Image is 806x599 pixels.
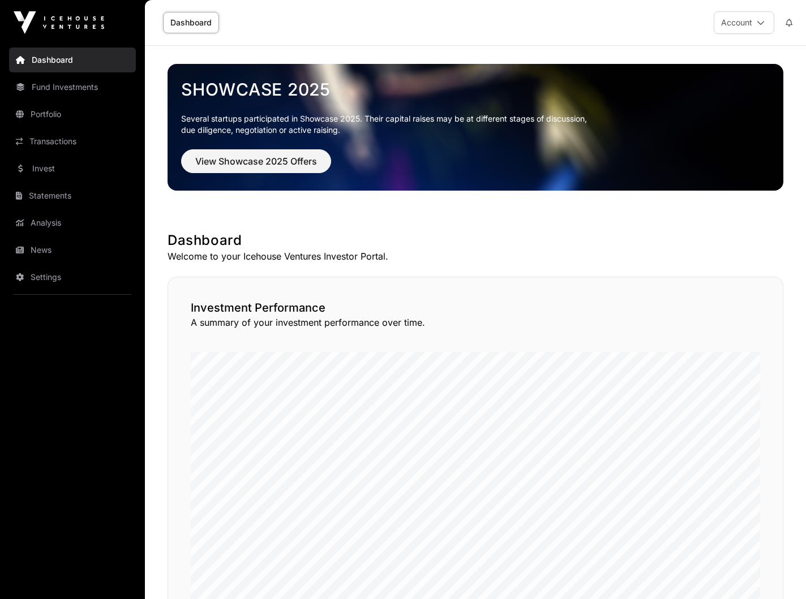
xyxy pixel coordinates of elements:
a: Invest [9,156,136,181]
a: Dashboard [9,48,136,72]
p: Welcome to your Icehouse Ventures Investor Portal. [168,249,783,263]
a: View Showcase 2025 Offers [181,161,331,172]
a: Analysis [9,210,136,235]
a: Portfolio [9,102,136,127]
button: View Showcase 2025 Offers [181,149,331,173]
h1: Dashboard [168,231,783,249]
button: Account [714,11,774,34]
a: Statements [9,183,136,208]
span: View Showcase 2025 Offers [195,154,317,168]
a: Showcase 2025 [181,79,770,100]
a: Fund Investments [9,75,136,100]
p: Several startups participated in Showcase 2025. Their capital raises may be at different stages o... [181,113,770,136]
h2: Investment Performance [191,300,760,316]
a: Transactions [9,129,136,154]
a: News [9,238,136,262]
img: Showcase 2025 [168,64,783,191]
img: Icehouse Ventures Logo [14,11,104,34]
p: A summary of your investment performance over time. [191,316,760,329]
a: Settings [9,265,136,290]
a: Dashboard [163,12,219,33]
